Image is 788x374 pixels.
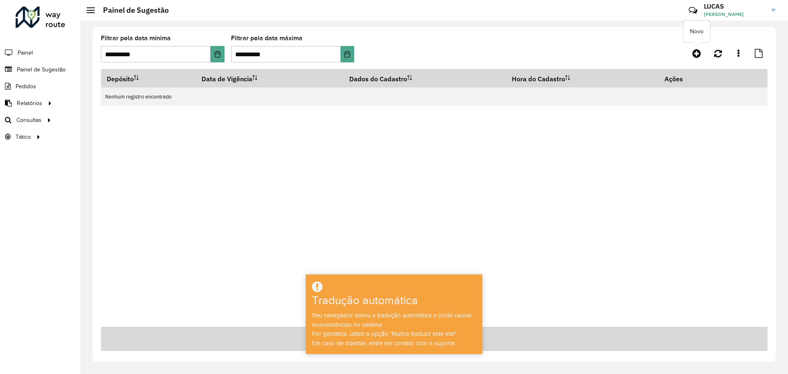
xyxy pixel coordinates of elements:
font: Painel de Sugestão [17,67,66,73]
font: Consultas [16,117,41,123]
font: Data de Vigência [202,75,252,83]
font: Filtrar pela data mínima [101,34,171,41]
font: Dados do Cadastro [349,75,407,83]
font: Em caso de dúvidas, entre em contato com o suporte. [312,340,456,346]
font: Relatórios [17,100,42,106]
div: Novo [683,21,710,42]
font: Hora do Cadastro [512,75,565,83]
font: Tático [16,134,31,140]
font: Painel de Sugestão [103,5,169,15]
font: Depósito [107,75,134,83]
font: Ações [664,75,683,83]
button: Escolha a data [211,46,224,62]
font: [PERSON_NAME] [704,11,744,17]
font: Tradução automática [312,294,418,307]
font: Painel [18,50,33,56]
button: Escolha a data [341,46,354,62]
font: Seu navegador ativou a tradução automática e pode causar inconsistências no sistema. [312,312,472,328]
font: Pedidos [16,83,36,89]
font: Filtrar pela data máxima [231,34,302,41]
font: LUCAS [704,2,724,10]
a: Contato Rápido [684,2,702,19]
font: Por gentileza, utilize a opção "Nunca traduzir este site". [312,330,458,337]
font: Nenhum registro encontrado [105,93,172,100]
